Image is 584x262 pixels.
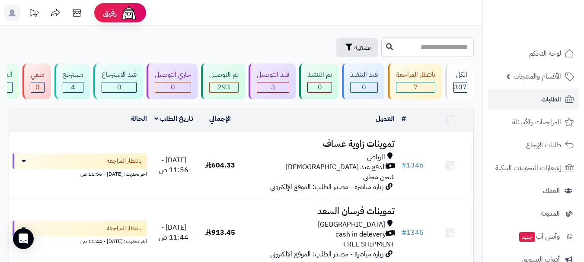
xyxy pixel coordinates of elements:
div: جاري التوصيل [155,70,191,80]
a: إشعارات التحويلات البنكية [488,158,579,178]
span: [GEOGRAPHIC_DATA] [318,220,385,230]
span: # [402,160,406,170]
span: زيارة مباشرة - مصدر الطلب: الموقع الإلكتروني [270,249,383,259]
a: المراجعات والأسئلة [488,112,579,133]
span: [DATE] - 11:44 ص [159,222,188,243]
div: قيد التنفيذ [350,70,378,80]
a: تاريخ الطلب [154,114,194,124]
span: جديد [519,232,535,242]
a: قيد الاسترجاع 0 [92,63,145,99]
div: 293 [210,82,238,92]
div: قيد التوصيل [257,70,289,80]
a: العملاء [488,180,579,201]
button: تصفية [336,38,378,57]
span: المدونة [541,208,560,220]
span: وآتس آب [518,230,560,243]
div: مسترجع [63,70,83,80]
span: 3 [271,82,275,92]
a: قيد التنفيذ 0 [340,63,386,99]
span: زيارة مباشرة - مصدر الطلب: الموقع الإلكتروني [270,182,383,192]
a: #1345 [402,227,424,238]
span: 4 [71,82,75,92]
span: بانتظار المراجعة [107,157,142,165]
span: 307 [454,82,467,92]
span: المراجعات والأسئلة [512,116,561,128]
a: وآتس آبجديد [488,226,579,247]
a: طلبات الإرجاع [488,135,579,155]
div: اخر تحديث: [DATE] - 11:44 ص [13,236,147,245]
div: تم التنفيذ [307,70,332,80]
span: 913.45 [205,227,235,238]
span: الطلبات [541,93,561,105]
div: 7 [396,82,435,92]
div: بانتظار المراجعة [396,70,435,80]
a: تحديثات المنصة [23,4,45,24]
span: # [402,227,406,238]
div: قيد الاسترجاع [102,70,137,80]
span: الرياض [367,152,385,162]
div: 0 [155,82,191,92]
div: تم التوصيل [209,70,239,80]
a: الإجمالي [209,114,231,124]
a: العميل [376,114,395,124]
span: تصفية [354,42,371,53]
span: بانتظار المراجعة [107,224,142,233]
span: FREE SHIPMENT [343,239,395,249]
span: العملاء [543,185,560,197]
a: #1346 [402,160,424,170]
span: 293 [217,82,230,92]
span: 0 [171,82,175,92]
img: ai-face.png [120,4,137,22]
h3: تموينات فرسان السعد [247,206,395,216]
span: [DATE] - 11:56 ص [159,155,188,175]
a: المدونة [488,203,579,224]
div: 0 [308,82,332,92]
a: جاري التوصيل 0 [145,63,199,99]
a: تم التنفيذ 0 [297,63,340,99]
a: بانتظار المراجعة 7 [386,63,444,99]
div: 4 [63,82,83,92]
a: الطلبات [488,89,579,110]
span: لوحة التحكم [529,47,561,60]
div: 0 [351,82,377,92]
span: الدفع عند [DEMOGRAPHIC_DATA] [286,162,386,172]
div: ملغي [31,70,45,80]
div: اخر تحديث: [DATE] - 11:56 ص [13,169,147,178]
span: رفيق [103,8,117,18]
a: # [402,114,406,124]
a: لوحة التحكم [488,43,579,64]
a: قيد التوصيل 3 [247,63,297,99]
span: 0 [362,82,366,92]
div: 0 [102,82,136,92]
span: طلبات الإرجاع [526,139,561,151]
span: 0 [117,82,121,92]
a: مسترجع 4 [53,63,92,99]
div: 3 [257,82,289,92]
span: cash in delevery [335,230,386,240]
span: 604.33 [205,160,235,170]
a: ملغي 0 [21,63,53,99]
span: الأقسام والمنتجات [514,70,561,82]
a: تم التوصيل 293 [199,63,247,99]
span: إشعارات التحويلات البنكية [495,162,561,174]
span: 0 [35,82,40,92]
h3: تموينات زاوية عساف [247,139,395,149]
div: 0 [31,82,44,92]
span: شحن مجاني [363,172,395,182]
div: Open Intercom Messenger [13,228,34,249]
a: الحالة [131,114,147,124]
div: الكل [453,70,467,80]
span: 0 [318,82,322,92]
a: الكل307 [444,63,475,99]
img: logo-2.png [525,23,576,41]
span: 7 [414,82,418,92]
